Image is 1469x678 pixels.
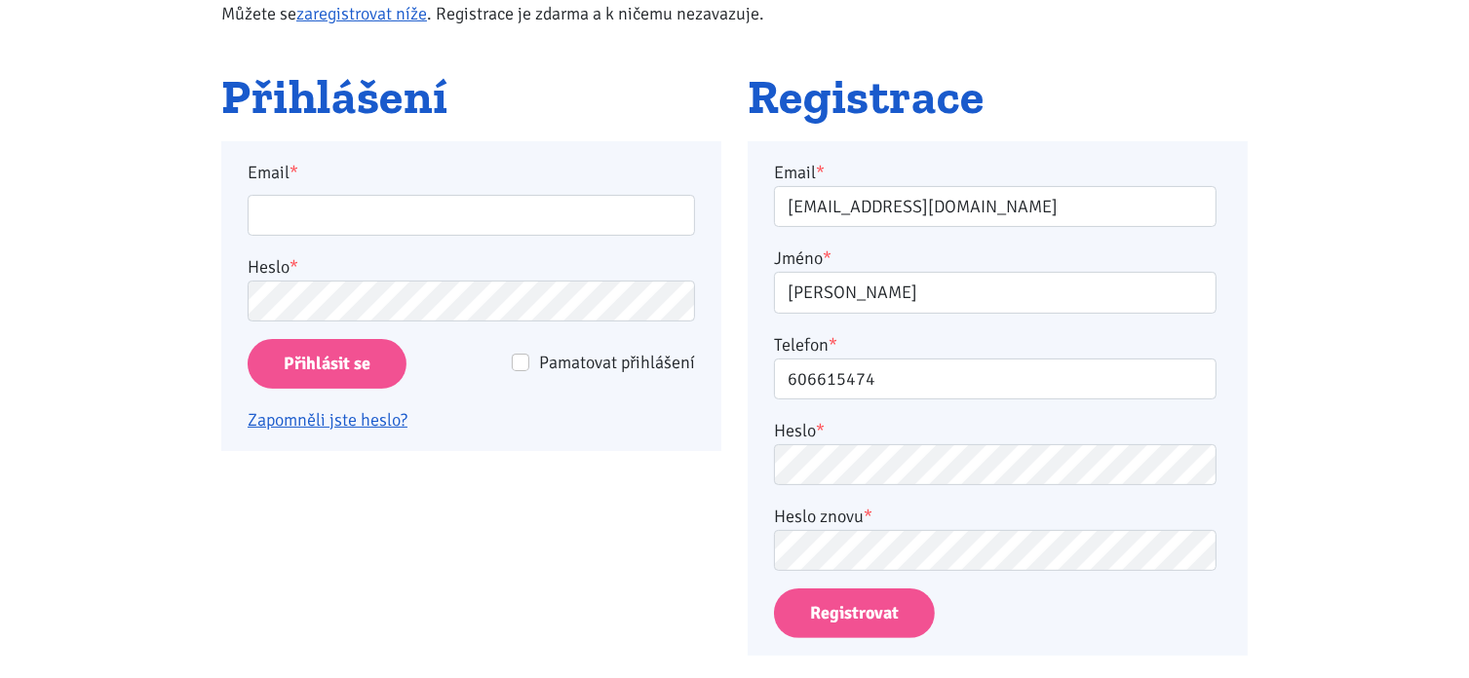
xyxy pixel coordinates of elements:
a: zaregistrovat níže [296,3,427,24]
button: Registrovat [774,588,935,638]
label: Heslo [248,253,298,281]
a: Zapomněli jste heslo? [248,409,407,431]
h2: Registrace [748,71,1248,124]
input: Přihlásit se [248,339,406,389]
label: Jméno [774,245,831,272]
abbr: required [816,420,825,441]
h2: Přihlášení [221,71,721,124]
abbr: required [816,162,825,183]
abbr: required [864,506,872,527]
label: Heslo znovu [774,503,872,530]
label: Email [774,159,825,186]
abbr: required [829,334,837,356]
span: Pamatovat přihlášení [539,352,695,373]
label: Heslo [774,417,825,444]
abbr: required [823,247,831,269]
label: Email [235,159,709,186]
label: Telefon [774,331,837,358]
